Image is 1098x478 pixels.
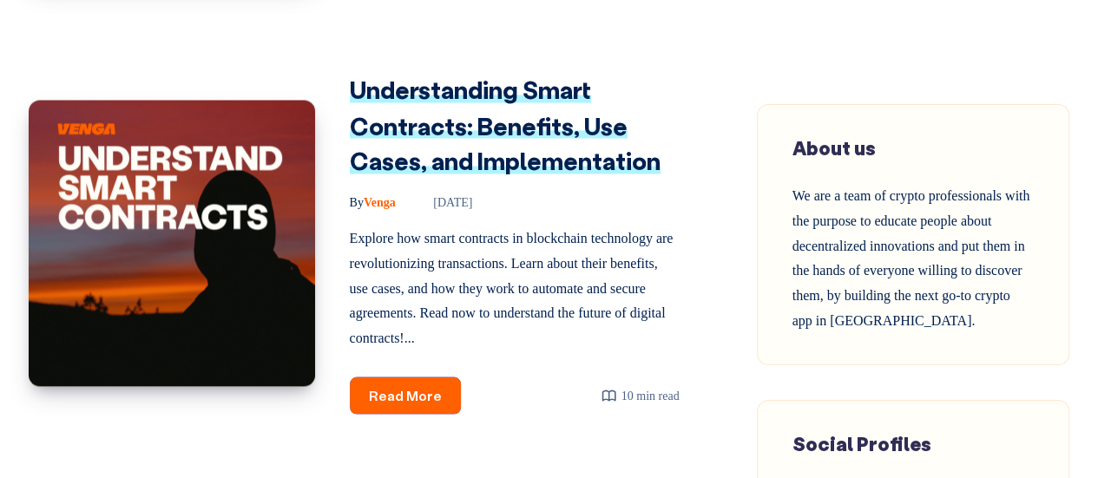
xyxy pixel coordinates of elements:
[350,377,461,414] a: Read More
[350,195,396,208] span: Venga
[792,135,876,160] span: About us
[792,188,1030,328] span: We are a team of crypto professionals with the purpose to educate people about decentralized inno...
[29,100,315,386] img: Image of: Understanding Smart Contracts: Benefits, Use Cases, and Implementation
[601,384,680,406] div: 10 min read
[350,226,680,350] p: Explore how smart contracts in blockchain technology are revolutionizing transactions. Learn abou...
[350,195,364,208] span: By
[409,195,472,208] time: [DATE]
[350,195,399,208] a: ByVenga
[792,431,931,456] span: Social Profiles
[350,74,661,175] a: Understanding Smart Contracts: Benefits, Use Cases, and Implementation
